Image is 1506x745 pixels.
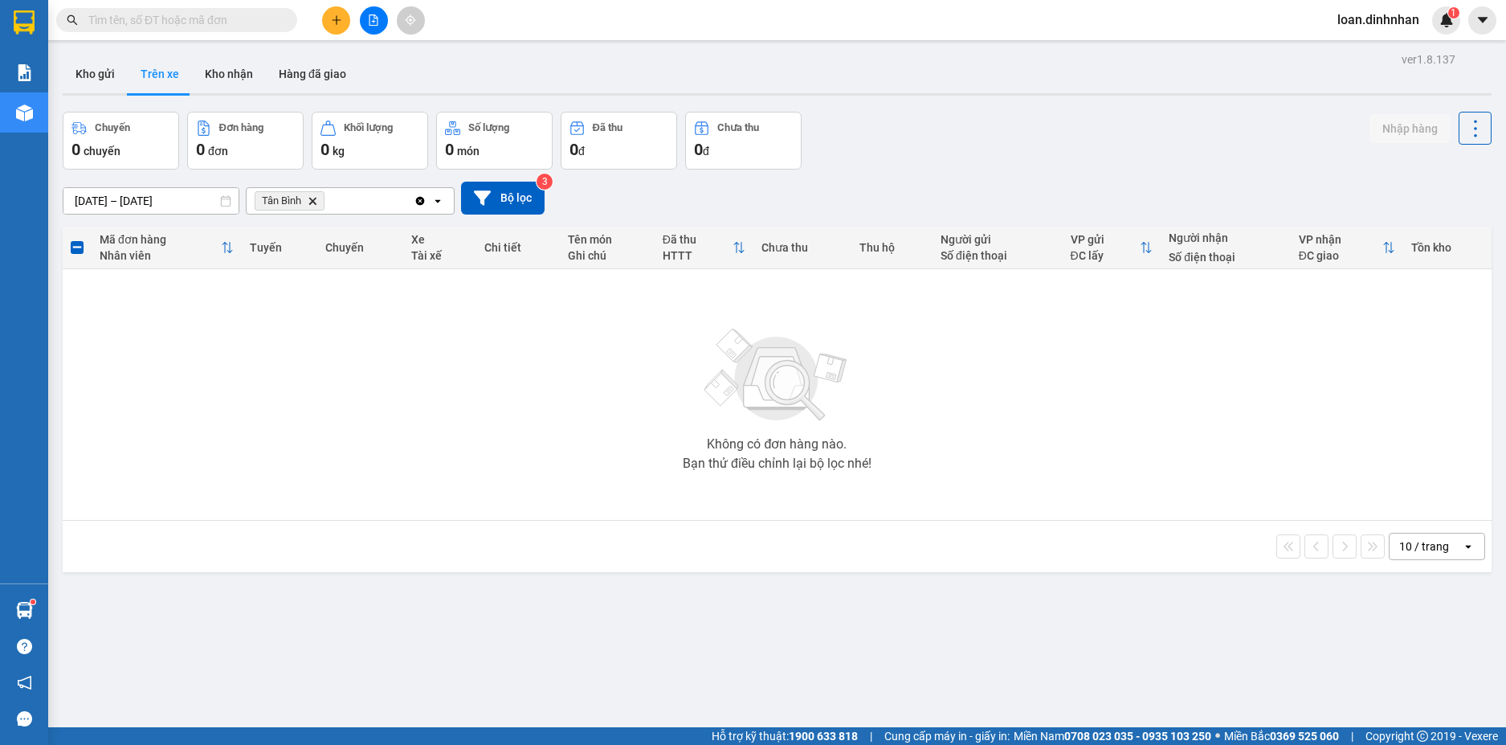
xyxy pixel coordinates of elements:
[1468,6,1496,35] button: caret-down
[17,711,32,727] span: message
[789,730,858,743] strong: 1900 633 818
[537,174,553,190] sup: 3
[192,55,266,93] button: Kho nhận
[712,727,858,745] span: Hỗ trợ kỹ thuật:
[578,145,585,158] span: đ
[683,457,871,470] div: Bạn thử điều chỉnh lại bộ lọc nhé!
[1071,249,1141,262] div: ĐC lấy
[593,122,622,133] div: Đã thu
[63,55,128,93] button: Kho gửi
[1462,540,1475,553] svg: open
[663,233,733,246] div: Đã thu
[1071,233,1141,246] div: VP gửi
[461,182,545,215] button: Bộ lọc
[368,14,379,26] span: file-add
[941,233,1055,246] div: Người gửi
[761,241,844,254] div: Chưa thu
[703,145,709,158] span: đ
[707,438,847,451] div: Không có đơn hàng nào.
[1270,730,1339,743] strong: 0369 525 060
[1448,7,1459,18] sup: 1
[308,196,317,206] svg: Delete
[92,227,242,269] th: Toggle SortBy
[1299,233,1382,246] div: VP nhận
[331,14,342,26] span: plus
[1224,727,1339,745] span: Miền Bắc
[1351,727,1353,745] span: |
[63,112,179,170] button: Chuyến0chuyến
[484,241,552,254] div: Chi tiết
[219,122,263,133] div: Đơn hàng
[1411,241,1484,254] div: Tồn kho
[1439,13,1454,27] img: icon-new-feature
[17,675,32,690] span: notification
[1064,730,1211,743] strong: 0708 023 035 - 0935 103 250
[250,241,309,254] div: Tuyến
[436,112,553,170] button: Số lượng0món
[411,233,468,246] div: Xe
[1299,249,1382,262] div: ĐC giao
[328,193,329,209] input: Selected Tân Bình.
[694,140,703,159] span: 0
[405,14,416,26] span: aim
[468,122,509,133] div: Số lượng
[457,145,480,158] span: món
[663,249,733,262] div: HTTT
[1402,51,1455,68] div: ver 1.8.137
[344,122,393,133] div: Khối lượng
[445,140,454,159] span: 0
[100,249,221,262] div: Nhân viên
[100,233,221,246] div: Mã đơn hàng
[1399,538,1449,555] div: 10 / trang
[63,188,239,214] input: Select a date range.
[322,6,350,35] button: plus
[1451,7,1456,18] span: 1
[312,112,428,170] button: Khối lượng0kg
[128,55,192,93] button: Trên xe
[84,145,120,158] span: chuyến
[255,191,324,211] span: Tân Bình, close by backspace
[717,122,759,133] div: Chưa thu
[1169,251,1283,264] div: Số điện thoại
[333,145,345,158] span: kg
[31,600,35,604] sup: 1
[95,122,130,133] div: Chuyến
[1475,13,1490,27] span: caret-down
[685,112,802,170] button: Chưa thu0đ
[208,145,228,158] span: đơn
[568,233,647,246] div: Tên món
[67,14,78,26] span: search
[1169,231,1283,244] div: Người nhận
[320,140,329,159] span: 0
[884,727,1010,745] span: Cung cấp máy in - giấy in:
[14,10,35,35] img: logo-vxr
[397,6,425,35] button: aim
[414,194,426,207] svg: Clear all
[360,6,388,35] button: file-add
[1324,10,1432,30] span: loan.dinhnhan
[88,11,278,29] input: Tìm tên, số ĐT hoặc mã đơn
[870,727,872,745] span: |
[1369,114,1451,143] button: Nhập hàng
[16,104,33,121] img: warehouse-icon
[71,140,80,159] span: 0
[859,241,924,254] div: Thu hộ
[655,227,753,269] th: Toggle SortBy
[696,319,857,432] img: svg+xml;base64,PHN2ZyBjbGFzcz0ibGlzdC1wbHVnX19zdmciIHhtbG5zPSJodHRwOi8vd3d3LnczLm9yZy8yMDAwL3N2Zy...
[16,602,33,619] img: warehouse-icon
[325,241,395,254] div: Chuyến
[187,112,304,170] button: Đơn hàng0đơn
[568,249,647,262] div: Ghi chú
[569,140,578,159] span: 0
[262,194,301,207] span: Tân Bình
[1291,227,1403,269] th: Toggle SortBy
[196,140,205,159] span: 0
[266,55,359,93] button: Hàng đã giao
[411,249,468,262] div: Tài xế
[1417,731,1428,742] span: copyright
[941,249,1055,262] div: Số điện thoại
[1063,227,1161,269] th: Toggle SortBy
[561,112,677,170] button: Đã thu0đ
[1014,727,1211,745] span: Miền Nam
[17,639,32,654] span: question-circle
